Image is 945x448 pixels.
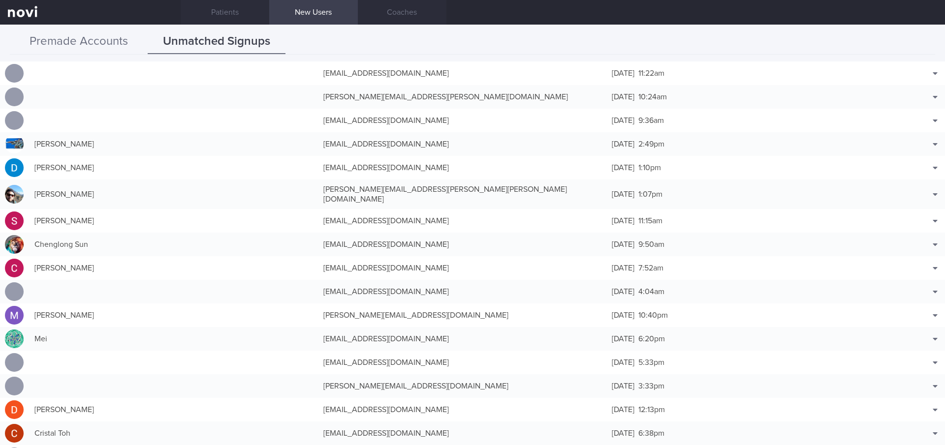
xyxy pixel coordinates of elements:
[318,376,607,396] div: [PERSON_NAME][EMAIL_ADDRESS][DOMAIN_NAME]
[638,429,664,437] span: 6:38pm
[612,140,634,148] span: [DATE]
[30,235,318,254] div: Chenglong Sun
[638,69,664,77] span: 11:22am
[318,353,607,372] div: [EMAIL_ADDRESS][DOMAIN_NAME]
[318,305,607,325] div: [PERSON_NAME][EMAIL_ADDRESS][DOMAIN_NAME]
[638,406,665,414] span: 12:13pm
[318,423,607,443] div: [EMAIL_ADDRESS][DOMAIN_NAME]
[612,190,634,198] span: [DATE]
[612,164,634,172] span: [DATE]
[612,335,634,343] span: [DATE]
[318,235,607,254] div: [EMAIL_ADDRESS][DOMAIN_NAME]
[318,134,607,154] div: [EMAIL_ADDRESS][DOMAIN_NAME]
[612,311,634,319] span: [DATE]
[318,282,607,301] div: [EMAIL_ADDRESS][DOMAIN_NAME]
[612,288,634,296] span: [DATE]
[612,240,634,248] span: [DATE]
[638,93,667,101] span: 10:24am
[638,335,665,343] span: 6:20pm
[612,264,634,272] span: [DATE]
[318,179,607,209] div: [PERSON_NAME][EMAIL_ADDRESS][PERSON_NAME][PERSON_NAME][DOMAIN_NAME]
[638,358,664,366] span: 5:33pm
[30,258,318,278] div: [PERSON_NAME]
[30,305,318,325] div: [PERSON_NAME]
[30,423,318,443] div: Cristal Toh
[30,134,318,154] div: [PERSON_NAME]
[318,111,607,130] div: [EMAIL_ADDRESS][DOMAIN_NAME]
[638,164,661,172] span: 1:10pm
[638,382,664,390] span: 3:33pm
[612,358,634,366] span: [DATE]
[318,329,607,349] div: [EMAIL_ADDRESS][DOMAIN_NAME]
[638,264,663,272] span: 7:52am
[612,117,634,124] span: [DATE]
[638,217,662,225] span: 11:15am
[638,311,668,319] span: 10:40pm
[30,184,318,204] div: [PERSON_NAME]
[612,429,634,437] span: [DATE]
[638,190,662,198] span: 1:07pm
[30,158,318,178] div: [PERSON_NAME]
[318,87,607,107] div: [PERSON_NAME][EMAIL_ADDRESS][PERSON_NAME][DOMAIN_NAME]
[612,406,634,414] span: [DATE]
[638,288,664,296] span: 4:04am
[30,211,318,231] div: [PERSON_NAME]
[612,93,634,101] span: [DATE]
[148,30,285,54] button: Unmatched Signups
[318,158,607,178] div: [EMAIL_ADDRESS][DOMAIN_NAME]
[638,140,664,148] span: 2:49pm
[318,63,607,83] div: [EMAIL_ADDRESS][DOMAIN_NAME]
[30,400,318,419] div: [PERSON_NAME]
[612,217,634,225] span: [DATE]
[612,382,634,390] span: [DATE]
[318,258,607,278] div: [EMAIL_ADDRESS][DOMAIN_NAME]
[638,240,664,248] span: 9:50am
[30,329,318,349] div: Mei
[612,69,634,77] span: [DATE]
[10,30,148,54] button: Premade Accounts
[638,117,664,124] span: 9:36am
[318,211,607,231] div: [EMAIL_ADDRESS][DOMAIN_NAME]
[318,400,607,419] div: [EMAIL_ADDRESS][DOMAIN_NAME]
